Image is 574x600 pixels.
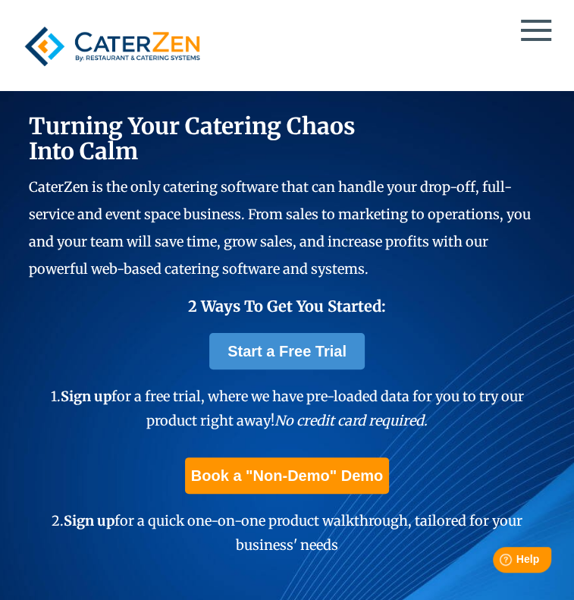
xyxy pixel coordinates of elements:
[64,512,114,529] span: Sign up
[17,17,207,75] img: caterzen
[439,541,557,583] iframe: Help widget launcher
[274,412,428,429] em: No credit card required.
[209,333,365,369] a: Start a Free Trial
[188,297,386,316] span: 2 Ways To Get You Started:
[52,512,522,554] span: 2. for a quick one-on-one product walkthrough, tailored for your business' needs
[51,388,524,429] span: 1. for a free trial, where we have pre-loaded data for you to try our product right away!
[61,388,111,405] span: Sign up
[29,112,356,165] span: Turning Your Catering Chaos Into Calm
[185,457,389,494] a: Book a "Non-Demo" Demo
[29,178,531,278] span: CaterZen is the only catering software that can handle your drop-off, full-service and event spac...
